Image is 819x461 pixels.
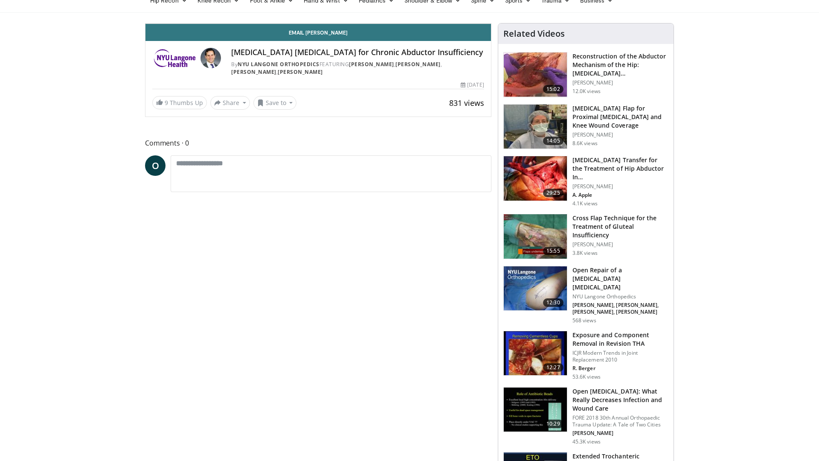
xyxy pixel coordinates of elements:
h3: Reconstruction of the Abductor Mechanism of the Hip: [MEDICAL_DATA]… [572,52,668,78]
a: 15:02 Reconstruction of the Abductor Mechanism of the Hip: [MEDICAL_DATA]… [PERSON_NAME] 12.0K views [503,52,668,97]
a: NYU Langone Orthopedics [238,61,319,68]
p: ICJR Modern Trends in Joint Replacement 2010 [572,350,668,363]
a: 10:29 Open [MEDICAL_DATA]: What Really Decreases Infection and Wound Care FORE 2018 30th Annual O... [503,387,668,445]
a: Email [PERSON_NAME] [145,24,491,41]
a: 9 Thumbs Up [152,96,207,109]
div: [DATE] [461,81,484,89]
img: 297848_0003_1.png.150x105_q85_crop-smart_upscale.jpg [504,331,567,376]
img: 7ed8f145-47a8-416c-abe9-cc8e7d6a223e.jpg.150x105_q85_crop-smart_upscale.jpg [504,266,567,311]
p: [PERSON_NAME] [572,430,668,437]
img: 303479_0003_1.png.150x105_q85_crop-smart_upscale.jpg [504,214,567,259]
img: 2ca5427e-1b93-4b5f-82c9-8126d07221bb.150x105_q85_crop-smart_upscale.jpg [504,156,567,201]
h4: [MEDICAL_DATA] [MEDICAL_DATA] for Chronic Abductor Insufficiency [231,48,484,57]
p: [PERSON_NAME] [572,131,668,138]
h3: Exposure and Component Removal in Revision THA [572,331,668,348]
h3: [MEDICAL_DATA] Transfer for the Treatment of Hip Abductor In… [572,156,668,181]
span: 9 [165,99,168,107]
a: 15:55 Cross Flap Technique for the Treatment of Gluteal Insufficiency [PERSON_NAME] 3.8K views [503,214,668,259]
video-js: Video Player [145,23,491,24]
h3: Open Repair of a [MEDICAL_DATA] [MEDICAL_DATA] [572,266,668,292]
p: 12.0K views [572,88,601,95]
p: 3.8K views [572,250,598,257]
span: 831 views [449,98,484,108]
a: [PERSON_NAME] [349,61,394,68]
a: 12:30 Open Repair of a [MEDICAL_DATA] [MEDICAL_DATA] NYU Langone Orthopedics [PERSON_NAME], [PERS... [503,266,668,324]
button: Share [210,96,250,110]
p: [PERSON_NAME] [572,79,668,86]
div: By FEATURING , , , [231,61,484,76]
h3: Cross Flap Technique for the Treatment of Gluteal Insufficiency [572,214,668,239]
img: ff9fe55b-16b8-4817-a884-80761bfcf857.150x105_q85_crop-smart_upscale.jpg [504,105,567,149]
img: ded7be61-cdd8-40fc-98a3-de551fea390e.150x105_q85_crop-smart_upscale.jpg [504,388,567,432]
p: 4.1K views [572,200,598,207]
a: 14:05 [MEDICAL_DATA] Flap for Proximal [MEDICAL_DATA] and Knee Wound Coverage [PERSON_NAME] 8.6K ... [503,104,668,149]
a: [PERSON_NAME] [395,61,441,68]
span: Comments 0 [145,137,491,149]
span: 29:25 [543,189,563,197]
p: FORE 2018 30th Annual Orthopaedic Trauma Update: A Tale of Two Cities [572,414,668,428]
img: Avatar [200,48,221,68]
a: 29:25 [MEDICAL_DATA] Transfer for the Treatment of Hip Abductor In… [PERSON_NAME] A. Apple 4.1K v... [503,156,668,207]
p: [PERSON_NAME], [PERSON_NAME], [PERSON_NAME], [PERSON_NAME] [572,302,668,315]
a: 12:27 Exposure and Component Removal in Revision THA ICJR Modern Trends in Joint Replacement 2010... [503,331,668,380]
span: 12:30 [543,298,563,307]
img: whit_recon_1.png.150x105_q85_crop-smart_upscale.jpg [504,53,567,97]
span: 12:27 [543,363,563,372]
p: 568 views [572,317,596,324]
p: [PERSON_NAME] [572,183,668,190]
p: 8.6K views [572,140,598,147]
h4: Related Videos [503,29,565,39]
span: 15:55 [543,247,563,255]
p: 45.3K views [572,438,601,445]
p: 53.6K views [572,373,601,380]
img: NYU Langone Orthopedics [152,48,197,68]
a: [PERSON_NAME] [278,68,323,76]
p: A. Apple [572,192,668,198]
a: O [145,155,166,176]
a: [PERSON_NAME] [231,68,276,76]
h3: [MEDICAL_DATA] Flap for Proximal [MEDICAL_DATA] and Knee Wound Coverage [572,104,668,130]
button: Save to [253,96,297,110]
p: [PERSON_NAME] [572,241,668,248]
h3: Open [MEDICAL_DATA]: What Really Decreases Infection and Wound Care [572,387,668,413]
span: 15:02 [543,85,563,93]
span: 10:29 [543,420,563,428]
span: 14:05 [543,137,563,145]
p: R. Berger [572,365,668,372]
p: NYU Langone Orthopedics [572,293,668,300]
